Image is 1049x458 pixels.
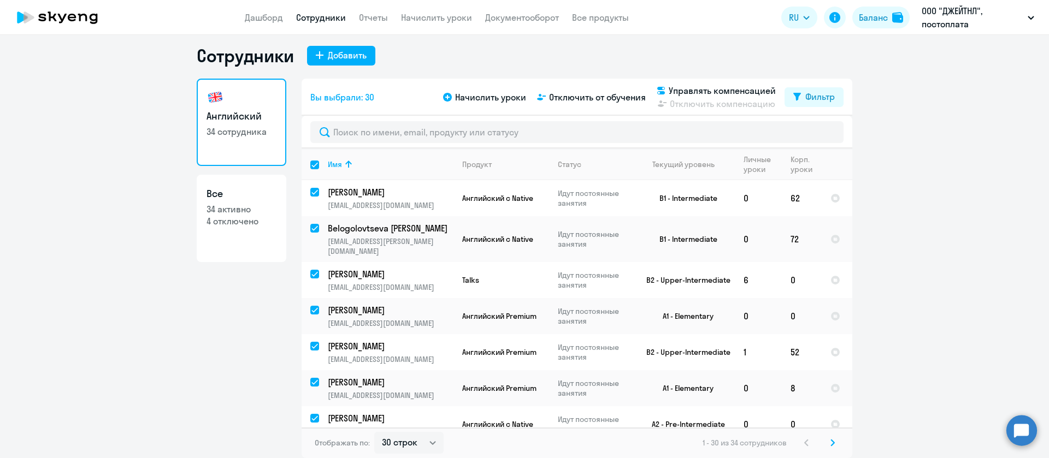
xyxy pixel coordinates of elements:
div: Корп. уроки [791,154,814,174]
span: Английский с Native [462,419,533,429]
img: balance [892,12,903,23]
div: Личные уроки [744,154,781,174]
td: A2 - Pre-Intermediate [633,406,735,442]
p: Идут постоянные занятия [558,306,633,326]
span: Управлять компенсацией [669,84,776,97]
div: Добавить [328,49,367,62]
h3: Все [207,187,276,201]
div: Имя [328,159,453,169]
button: ООО "ДЖЕЙТНЛ", постоплата [916,4,1040,31]
button: Фильтр [785,87,844,107]
p: Идут постоянные занятия [558,188,633,208]
td: 1 [735,334,782,370]
span: 1 - 30 из 34 сотрудников [703,438,787,448]
p: [EMAIL_ADDRESS][PERSON_NAME][DOMAIN_NAME] [328,236,453,256]
a: Belogolovtseva [PERSON_NAME] [328,222,453,234]
div: Личные уроки [744,154,774,174]
span: Английский Premium [462,347,537,357]
td: 0 [735,406,782,442]
p: [EMAIL_ADDRESS][DOMAIN_NAME] [328,426,453,436]
p: [PERSON_NAME] [328,268,451,280]
p: [EMAIL_ADDRESS][DOMAIN_NAME] [328,318,453,328]
td: 72 [782,216,822,262]
a: Документооборот [485,12,559,23]
p: 34 сотрудника [207,126,276,138]
span: Вы выбрали: 30 [310,91,374,104]
a: [PERSON_NAME] [328,412,453,424]
button: Добавить [307,46,375,66]
a: Начислить уроки [401,12,472,23]
a: Английский34 сотрудника [197,79,286,166]
a: Отчеты [359,12,388,23]
h1: Сотрудники [197,45,294,67]
p: [PERSON_NAME] [328,412,451,424]
p: ООО "ДЖЕЙТНЛ", постоплата [922,4,1023,31]
p: [EMAIL_ADDRESS][DOMAIN_NAME] [328,282,453,292]
a: [PERSON_NAME] [328,304,453,316]
td: 0 [782,262,822,298]
a: Все34 активно4 отключено [197,175,286,262]
span: Английский с Native [462,193,533,203]
img: english [207,88,224,106]
td: 6 [735,262,782,298]
span: RU [789,11,799,24]
td: B1 - Intermediate [633,216,735,262]
td: A1 - Elementary [633,298,735,334]
div: Текущий уровень [642,159,734,169]
td: 0 [782,406,822,442]
input: Поиск по имени, email, продукту или статусу [310,121,844,143]
p: [PERSON_NAME] [328,186,451,198]
span: Английский с Native [462,234,533,244]
td: 0 [735,370,782,406]
a: Сотрудники [296,12,346,23]
p: Идут постоянные занятия [558,342,633,362]
button: RU [781,7,817,28]
p: [PERSON_NAME] [328,376,451,388]
p: Идут постоянные занятия [558,414,633,434]
td: A1 - Elementary [633,370,735,406]
p: [EMAIL_ADDRESS][DOMAIN_NAME] [328,354,453,364]
span: Начислить уроки [455,91,526,104]
div: Имя [328,159,342,169]
div: Корп. уроки [791,154,821,174]
div: Текущий уровень [652,159,715,169]
td: 0 [735,180,782,216]
a: Все продукты [572,12,629,23]
div: Баланс [859,11,888,24]
td: B2 - Upper-Intermediate [633,262,735,298]
p: 4 отключено [207,215,276,227]
div: Статус [558,159,633,169]
span: Английский Premium [462,383,537,393]
div: Продукт [462,159,549,169]
p: [EMAIL_ADDRESS][DOMAIN_NAME] [328,390,453,400]
a: [PERSON_NAME] [328,186,453,198]
span: Отображать по: [315,438,370,448]
td: 0 [782,298,822,334]
a: Дашборд [245,12,283,23]
td: 0 [735,298,782,334]
button: Балансbalance [852,7,910,28]
div: Статус [558,159,581,169]
a: [PERSON_NAME] [328,268,453,280]
p: Belogolovtseva [PERSON_NAME] [328,222,451,234]
td: 52 [782,334,822,370]
span: Английский Premium [462,311,537,321]
p: Идут постоянные занятия [558,378,633,398]
h3: Английский [207,109,276,123]
p: [EMAIL_ADDRESS][DOMAIN_NAME] [328,200,453,210]
td: 0 [735,216,782,262]
div: Продукт [462,159,492,169]
td: 8 [782,370,822,406]
p: 34 активно [207,203,276,215]
td: B2 - Upper-Intermediate [633,334,735,370]
span: Talks [462,275,479,285]
p: [PERSON_NAME] [328,304,451,316]
span: Отключить от обучения [549,91,646,104]
td: B1 - Intermediate [633,180,735,216]
a: [PERSON_NAME] [328,376,453,388]
p: Идут постоянные занятия [558,229,633,249]
div: Фильтр [805,90,835,103]
p: [PERSON_NAME] [328,340,451,352]
a: [PERSON_NAME] [328,340,453,352]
